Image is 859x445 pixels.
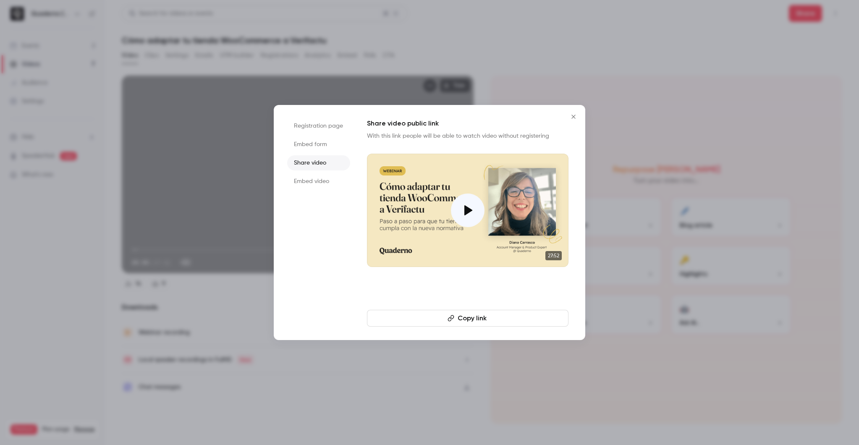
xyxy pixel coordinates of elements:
span: 27:52 [545,251,562,260]
button: Copy link [367,310,568,327]
li: Registration page [287,118,350,133]
li: Share video [287,155,350,170]
p: With this link people will be able to watch video without registering [367,132,568,140]
li: Embed video [287,174,350,189]
li: Embed form [287,137,350,152]
a: 27:52 [367,154,568,267]
button: Close [565,108,582,125]
h1: Share video public link [367,118,568,128]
